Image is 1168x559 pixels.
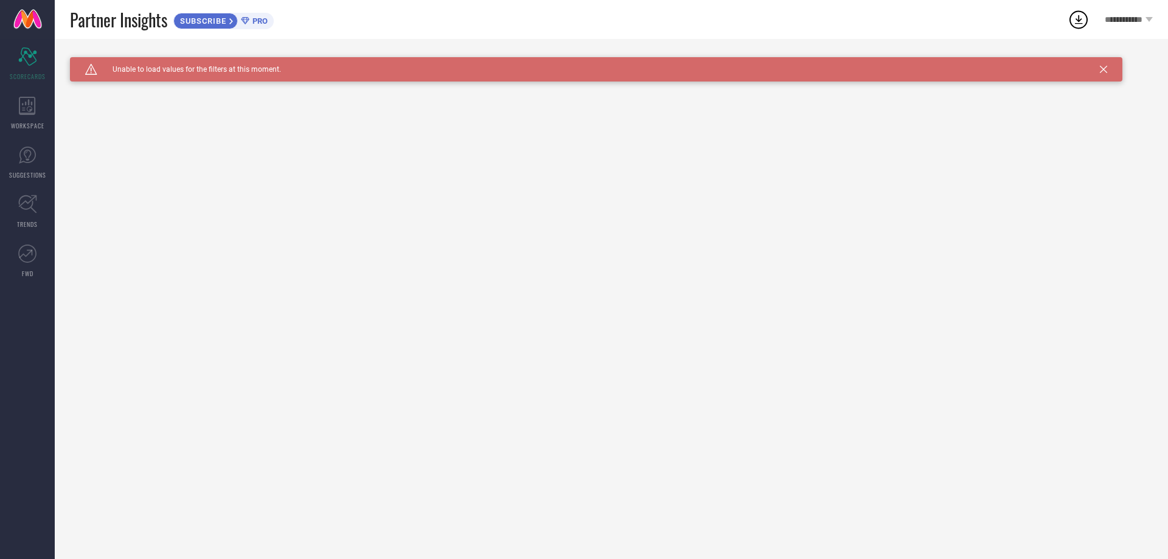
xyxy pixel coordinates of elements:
span: SCORECARDS [10,72,46,81]
span: Unable to load values for the filters at this moment. [97,65,281,74]
span: TRENDS [17,220,38,229]
span: Partner Insights [70,7,167,32]
div: Open download list [1068,9,1090,30]
a: SUBSCRIBEPRO [173,10,274,29]
span: FWD [22,269,33,278]
span: SUBSCRIBE [174,16,229,26]
div: Unable to load filters at this moment. Please try later. [70,57,1153,67]
span: SUGGESTIONS [9,170,46,179]
span: WORKSPACE [11,121,44,130]
span: PRO [249,16,268,26]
